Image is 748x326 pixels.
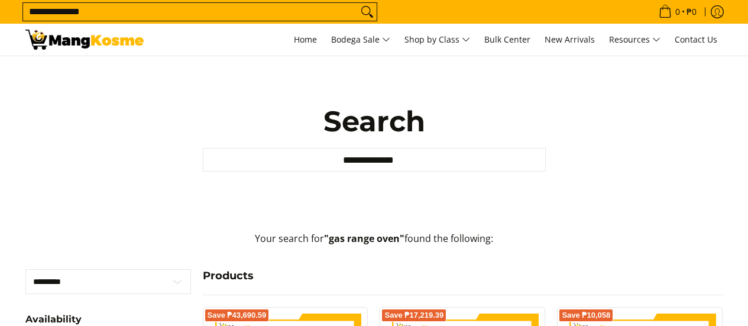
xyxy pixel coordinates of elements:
strong: "gas range oven" [324,232,404,245]
span: Save ₱43,690.59 [208,312,267,319]
nav: Main Menu [156,24,723,56]
span: Shop by Class [404,33,470,47]
span: Save ₱10,058 [562,312,610,319]
span: 0 [673,8,682,16]
a: Home [288,24,323,56]
span: Bulk Center [484,34,530,45]
a: Contact Us [669,24,723,56]
h4: Products [203,269,723,283]
span: Bodega Sale [331,33,390,47]
span: • [655,5,700,18]
a: Bodega Sale [325,24,396,56]
span: Save ₱17,219.39 [384,312,443,319]
a: Bulk Center [478,24,536,56]
a: New Arrivals [539,24,601,56]
span: Contact Us [675,34,717,45]
span: Resources [609,33,660,47]
span: New Arrivals [545,34,595,45]
span: ₱0 [685,8,698,16]
span: Home [294,34,317,45]
a: Shop by Class [399,24,476,56]
h1: Search [203,104,546,139]
span: Availability [25,315,82,324]
button: Search [358,3,377,21]
p: Your search for found the following: [25,231,723,258]
img: Search: 15 results found for &quot;gas range oven&quot; | Mang Kosme [25,30,144,50]
a: Resources [603,24,666,56]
